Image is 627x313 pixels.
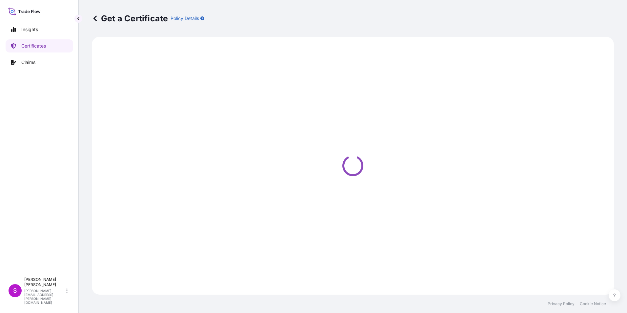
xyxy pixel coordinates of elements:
p: Insights [21,26,38,33]
a: Cookie Notice [580,301,606,306]
p: Certificates [21,43,46,49]
p: [PERSON_NAME][EMAIL_ADDRESS][PERSON_NAME][DOMAIN_NAME] [24,289,65,304]
p: Claims [21,59,35,66]
div: Loading [96,41,610,291]
p: Policy Details [171,15,199,22]
p: Get a Certificate [92,13,168,24]
a: Certificates [6,39,73,52]
a: Privacy Policy [548,301,575,306]
p: [PERSON_NAME] [PERSON_NAME] [24,277,65,287]
a: Claims [6,56,73,69]
span: S [13,287,17,294]
a: Insights [6,23,73,36]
